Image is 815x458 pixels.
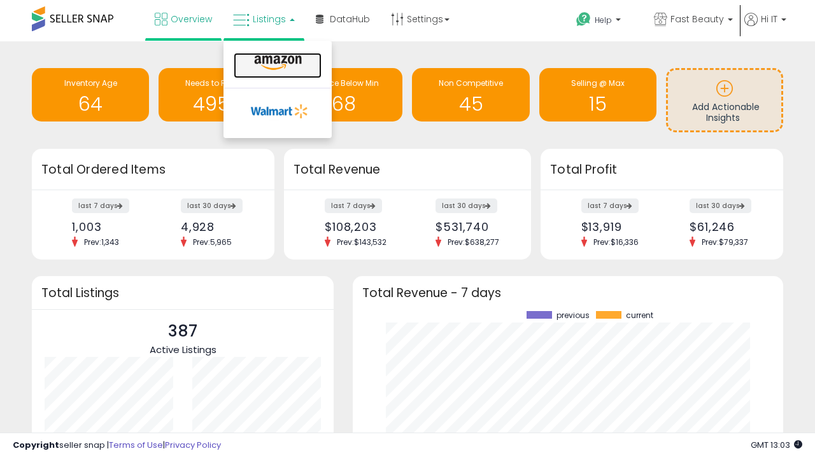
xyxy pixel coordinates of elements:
h1: 4956 [165,94,269,114]
div: $531,740 [436,220,509,233]
h1: 45 [418,94,523,114]
div: 4,928 [181,220,252,233]
label: last 30 days [181,198,243,213]
span: Inventory Age [64,78,117,88]
h1: 64 [38,94,143,114]
span: Overview [171,13,212,25]
div: seller snap | | [13,440,221,452]
span: Help [595,15,612,25]
a: Non Competitive 45 [412,68,529,121]
a: Terms of Use [109,439,163,451]
span: previous [556,311,590,320]
span: Prev: $143,532 [330,237,393,247]
a: Selling @ Max 15 [539,68,656,121]
label: last 7 days [325,198,382,213]
h3: Total Ordered Items [41,161,265,179]
span: BB Price Below Min [309,78,379,88]
span: Prev: 1,343 [78,237,125,247]
span: Fast Beauty [670,13,724,25]
span: Active Listings [150,343,216,356]
span: Prev: $79,337 [695,237,755,247]
h1: 68 [292,94,396,114]
i: Get Help [576,11,592,27]
span: Selling @ Max [571,78,625,88]
h3: Total Revenue [294,161,521,179]
strong: Copyright [13,439,59,451]
label: last 7 days [581,198,639,213]
span: Prev: $16,336 [587,237,645,247]
span: 2025-09-15 13:03 GMT [751,439,802,451]
div: 1,003 [72,220,143,233]
div: $61,246 [690,220,761,233]
h3: Total Profit [550,161,774,179]
a: Privacy Policy [165,439,221,451]
h3: Total Revenue - 7 days [362,288,774,298]
span: Add Actionable Insights [692,101,760,125]
p: 387 [150,319,216,343]
label: last 30 days [690,198,751,213]
span: Hi IT [761,13,777,25]
label: last 7 days [72,198,129,213]
a: Hi IT [744,13,786,41]
span: Needs to Reprice [185,78,250,88]
div: $108,203 [325,220,398,233]
h1: 15 [546,94,650,114]
div: $13,919 [581,220,653,233]
span: Prev: $638,277 [441,237,506,247]
a: Inventory Age 64 [32,68,149,121]
a: Help [566,2,642,41]
span: Non Competitive [439,78,503,88]
a: Needs to Reprice 4956 [159,68,276,121]
span: current [626,311,653,320]
label: last 30 days [436,198,497,213]
h3: Total Listings [41,288,324,298]
a: BB Price Below Min 68 [285,68,402,121]
span: Prev: 5,965 [187,237,238,247]
span: DataHub [330,13,370,25]
span: Listings [253,13,286,25]
a: Add Actionable Insights [668,70,781,130]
